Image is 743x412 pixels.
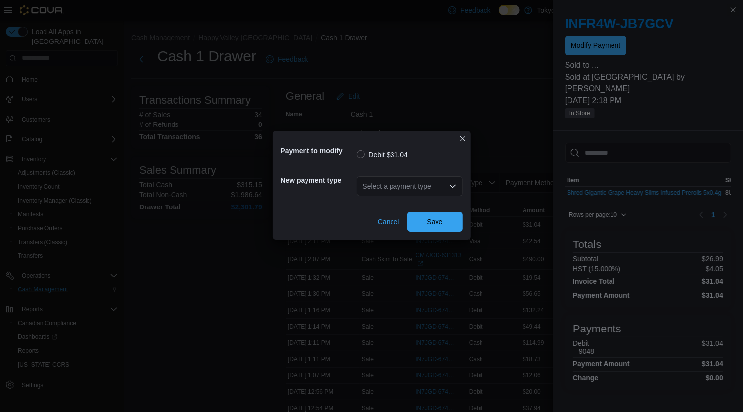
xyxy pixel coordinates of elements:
span: Cancel [378,217,399,227]
button: Save [407,212,463,232]
button: Open list of options [449,182,457,190]
h5: Payment to modify [281,141,355,161]
label: Debit $31.04 [357,149,408,161]
button: Cancel [374,212,403,232]
input: Accessible screen reader label [363,180,364,192]
span: Save [427,217,443,227]
button: Closes this modal window [457,133,469,145]
h5: New payment type [281,170,355,190]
